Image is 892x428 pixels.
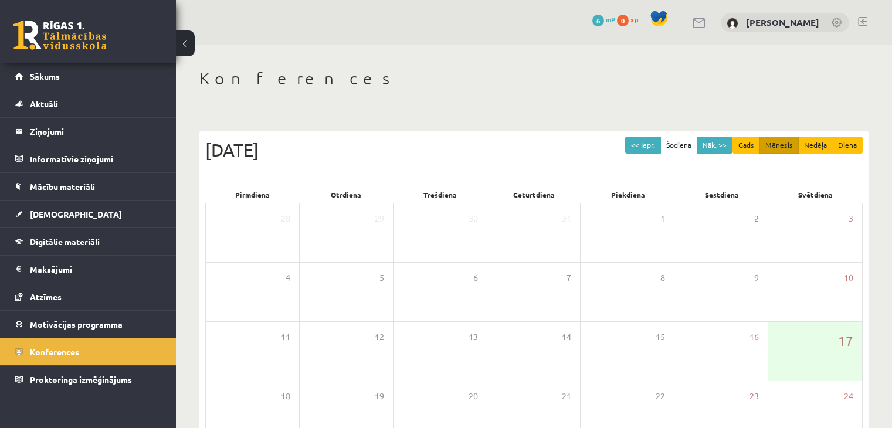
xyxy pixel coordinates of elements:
span: 18 [281,390,290,403]
a: Ziņojumi [15,118,161,145]
span: 28 [281,212,290,225]
span: 16 [749,331,759,344]
a: Informatīvie ziņojumi [15,145,161,172]
span: 4 [286,271,290,284]
span: 13 [469,331,478,344]
a: Mācību materiāli [15,173,161,200]
a: Sākums [15,63,161,90]
img: Alisa Griščuka [727,18,738,29]
div: Piekdiena [581,186,675,203]
div: Sestdiena [675,186,769,203]
span: 19 [375,390,384,403]
span: Sākums [30,71,60,81]
span: 10 [844,271,853,284]
button: << Iepr. [625,137,661,154]
span: 22 [656,390,665,403]
span: 1 [660,212,665,225]
span: Atzīmes [30,291,62,302]
div: [DATE] [205,137,863,163]
span: 21 [562,390,571,403]
span: 11 [281,331,290,344]
span: 6 [592,15,604,26]
a: Proktoringa izmēģinājums [15,366,161,393]
span: 29 [375,212,384,225]
span: 30 [469,212,478,225]
span: 9 [754,271,759,284]
span: 24 [844,390,853,403]
span: 8 [660,271,665,284]
legend: Maksājumi [30,256,161,283]
button: Mēnesis [759,137,799,154]
span: 14 [562,331,571,344]
span: 5 [379,271,384,284]
span: Mācību materiāli [30,181,95,192]
button: Šodiena [660,137,697,154]
button: Gads [732,137,760,154]
span: 15 [656,331,665,344]
span: mP [606,15,615,24]
div: Pirmdiena [205,186,299,203]
span: 31 [562,212,571,225]
a: Motivācijas programma [15,311,161,338]
a: 0 xp [617,15,644,24]
span: Digitālie materiāli [30,236,100,247]
legend: Informatīvie ziņojumi [30,145,161,172]
a: Digitālie materiāli [15,228,161,255]
span: 23 [749,390,759,403]
a: [PERSON_NAME] [746,16,819,28]
a: Atzīmes [15,283,161,310]
span: 17 [838,331,853,351]
span: 2 [754,212,759,225]
button: Nedēļa [798,137,833,154]
span: 7 [567,271,571,284]
h1: Konferences [199,69,869,89]
button: Diena [832,137,863,154]
button: Nāk. >> [697,137,732,154]
a: Aktuāli [15,90,161,117]
a: 6 mP [592,15,615,24]
span: Motivācijas programma [30,319,123,330]
span: xp [630,15,638,24]
a: Rīgas 1. Tālmācības vidusskola [13,21,107,50]
span: Konferences [30,347,79,357]
a: Maksājumi [15,256,161,283]
span: Aktuāli [30,98,58,109]
div: Otrdiena [299,186,393,203]
div: Ceturtdiena [487,186,581,203]
a: Konferences [15,338,161,365]
span: 0 [617,15,629,26]
span: 3 [849,212,853,225]
span: 20 [469,390,478,403]
span: [DEMOGRAPHIC_DATA] [30,209,122,219]
a: [DEMOGRAPHIC_DATA] [15,201,161,227]
span: 12 [375,331,384,344]
span: Proktoringa izmēģinājums [30,374,132,385]
div: Svētdiena [769,186,863,203]
div: Trešdiena [393,186,487,203]
span: 6 [473,271,478,284]
legend: Ziņojumi [30,118,161,145]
